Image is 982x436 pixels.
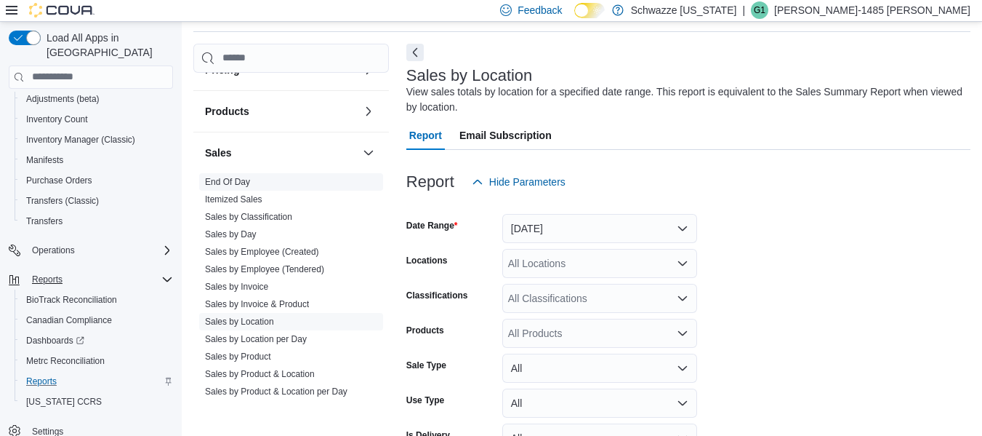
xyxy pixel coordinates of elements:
input: Dark Mode [574,3,605,18]
span: Sales by Product & Location [205,368,315,380]
button: Hide Parameters [466,167,571,197]
span: Sales by Product [205,351,271,362]
span: Sales by Location per Day [205,333,307,345]
label: Date Range [406,220,458,231]
button: Manifests [15,150,179,170]
span: Itemized Sales [205,194,262,205]
img: Cova [29,3,94,17]
span: End Of Day [205,176,250,188]
span: Reports [20,373,173,390]
label: Locations [406,255,448,266]
button: Products [205,104,357,119]
span: Adjustments (beta) [26,93,100,105]
button: Transfers (Classic) [15,191,179,211]
span: Load All Apps in [GEOGRAPHIC_DATA] [41,31,173,60]
p: | [742,1,745,19]
span: Canadian Compliance [20,312,173,329]
span: Email Subscription [459,121,552,150]
label: Classifications [406,290,468,301]
button: Adjustments (beta) [15,89,179,109]
span: Sales by Classification [205,211,292,223]
h3: Report [406,173,454,191]
span: Inventory Count [20,111,173,128]
a: Sales by Employee (Tendered) [205,264,324,274]
span: Operations [26,242,173,259]
button: Operations [26,242,81,259]
a: BioTrack Reconciliation [20,291,123,309]
a: End Of Day [205,177,250,187]
button: Open list of options [677,258,688,269]
span: Sales by Day [205,229,257,240]
a: Dashboards [15,330,179,351]
div: View sales totals by location for a specified date range. This report is equivalent to the Sales ... [406,84,963,115]
a: Sales by Product [205,352,271,362]
a: Sales by Invoice [205,282,268,292]
button: All [502,354,697,383]
a: Sales by Product & Location [205,369,315,379]
span: Canadian Compliance [26,314,112,326]
span: Inventory Manager (Classic) [26,134,135,146]
span: Manifests [20,151,173,169]
a: Itemized Sales [205,194,262,205]
span: Reports [32,274,63,285]
a: Sales by Product & Location per Day [205,387,347,397]
span: Feedback [518,3,562,17]
a: Canadian Compliance [20,312,118,329]
span: Report [409,121,442,150]
label: Use Type [406,395,444,406]
button: BioTrack Reconciliation [15,290,179,310]
p: [PERSON_NAME]-1485 [PERSON_NAME] [774,1,970,19]
div: Sales [193,173,389,424]
span: Sales by Invoice & Product [205,298,309,310]
a: Sales by Employee (Created) [205,247,319,257]
a: Transfers (Classic) [20,192,105,210]
a: Transfers [20,213,68,230]
span: Transfers [20,213,173,230]
button: Purchase Orders [15,170,179,191]
button: Products [360,103,377,120]
span: Purchase Orders [20,172,173,189]
a: Metrc Reconciliation [20,352,110,370]
span: Adjustments (beta) [20,90,173,108]
span: Reports [26,271,173,288]
span: Dashboards [20,332,173,349]
a: Purchase Orders [20,172,98,189]
a: Adjustments (beta) [20,90,105,108]
a: Reports [20,373,63,390]
label: Products [406,325,444,336]
span: Reports [26,376,57,387]
div: Gabriel-1485 Montoya [751,1,768,19]
button: Metrc Reconciliation [15,351,179,371]
label: Sale Type [406,360,446,371]
span: Inventory Count [26,114,88,125]
a: Manifests [20,151,69,169]
span: Inventory Manager (Classic) [20,131,173,148]
span: G1 [754,1,765,19]
button: Inventory Count [15,109,179,130]
span: Washington CCRS [20,393,173,411]
span: Transfers (Classic) [26,195,99,207]
button: Canadian Compliance [15,310,179,330]
span: Metrc Reconciliation [20,352,173,370]
button: Open list of options [677,293,688,304]
a: Inventory Manager (Classic) [20,131,141,148]
span: Sales by Product & Location per Day [205,386,347,397]
a: Dashboards [20,332,90,349]
span: Purchase Orders [26,175,92,186]
h3: Sales [205,146,232,160]
button: Reports [3,269,179,290]
a: Sales by Location [205,317,274,327]
button: Sales [205,146,357,160]
button: Reports [26,271,68,288]
span: Hide Parameters [489,175,566,189]
span: Dashboards [26,335,84,346]
span: [US_STATE] CCRS [26,396,102,408]
span: Operations [32,245,75,256]
span: BioTrack Reconciliation [20,291,173,309]
button: Reports [15,371,179,392]
a: Sales by Classification [205,212,292,222]
a: Sales by Location per Day [205,334,307,344]
a: Inventory Count [20,111,94,128]
h3: Sales by Location [406,67,533,84]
